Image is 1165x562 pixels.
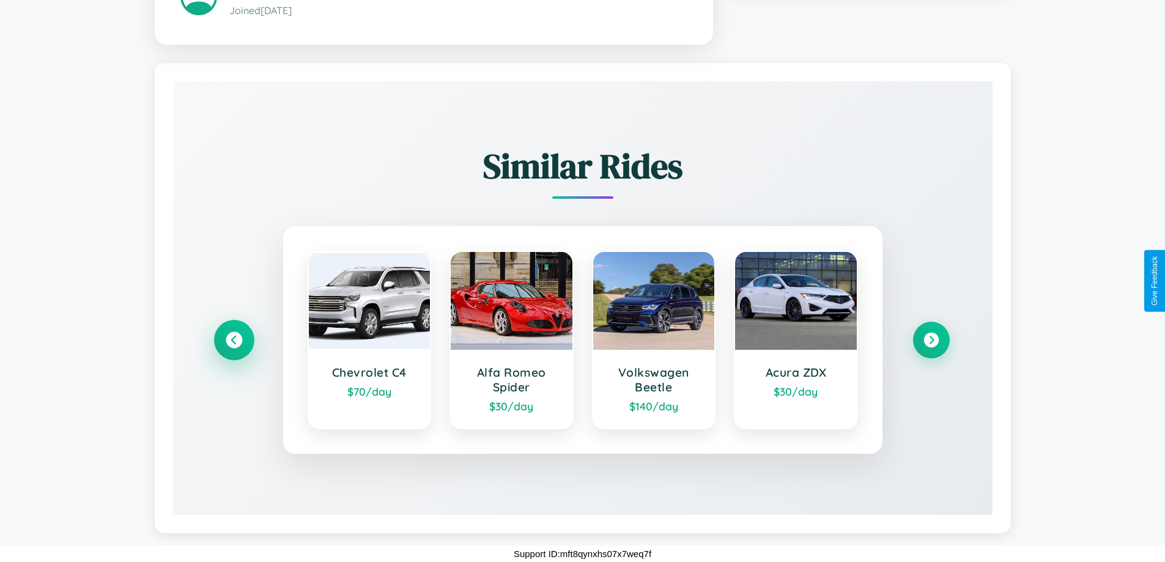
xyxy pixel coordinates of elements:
[321,385,418,398] div: $ 70 /day
[463,365,560,394] h3: Alfa Romeo Spider
[605,365,703,394] h3: Volkswagen Beetle
[747,365,845,380] h3: Acura ZDX
[463,399,560,413] div: $ 30 /day
[216,142,950,190] h2: Similar Rides
[605,399,703,413] div: $ 140 /day
[449,251,574,429] a: Alfa Romeo Spider$30/day
[514,545,651,562] p: Support ID: mft8qynxhs07x7weq7f
[321,365,418,380] h3: Chevrolet C4
[747,385,845,398] div: $ 30 /day
[1150,256,1159,306] div: Give Feedback
[229,2,687,20] p: Joined [DATE]
[308,251,432,429] a: Chevrolet C4$70/day
[734,251,858,429] a: Acura ZDX$30/day
[592,251,716,429] a: Volkswagen Beetle$140/day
